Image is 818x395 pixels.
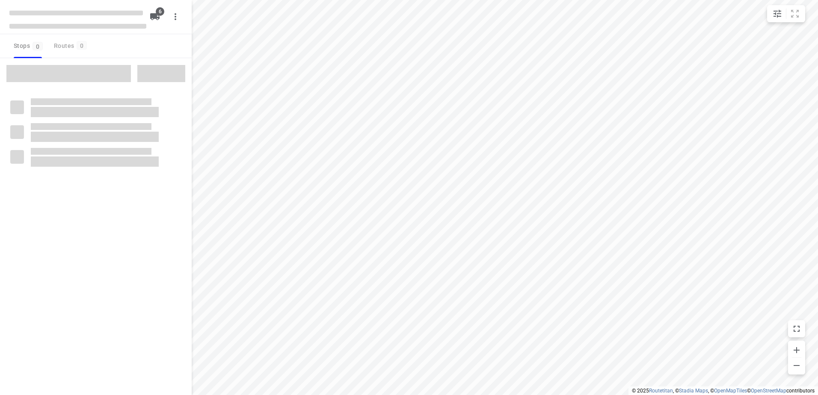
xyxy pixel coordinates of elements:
[714,388,747,394] a: OpenMapTiles
[751,388,786,394] a: OpenStreetMap
[632,388,815,394] li: © 2025 , © , © © contributors
[769,5,786,22] button: Map settings
[649,388,673,394] a: Routetitan
[679,388,708,394] a: Stadia Maps
[767,5,805,22] div: small contained button group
